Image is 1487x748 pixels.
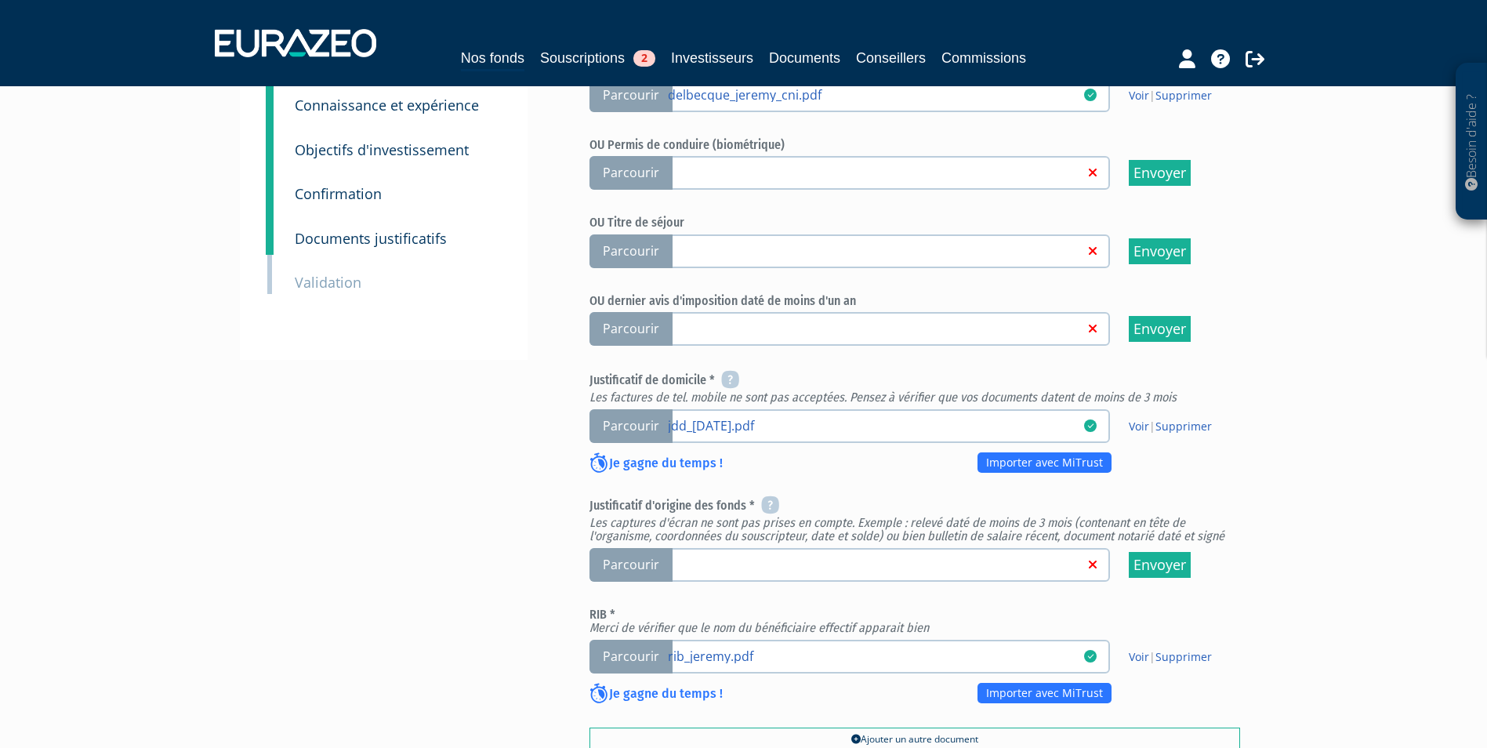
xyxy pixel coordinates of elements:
a: 7 [266,162,274,210]
i: 29/09/2025 15:26 [1084,89,1097,101]
a: Commissions [941,47,1026,69]
h6: OU Titre de séjour [589,216,1240,230]
i: 29/09/2025 15:27 [1084,650,1097,663]
span: Parcourir [589,78,673,112]
p: Besoin d'aide ? [1463,71,1481,212]
a: Supprimer [1155,649,1212,664]
span: | [1129,88,1212,103]
span: Parcourir [589,312,673,346]
a: Documents [769,47,840,69]
small: Confirmation [295,184,382,203]
a: Conseillers [856,47,926,69]
a: Supprimer [1155,419,1212,434]
p: Je gagne du temps ! [589,684,723,705]
input: Envoyer [1129,160,1191,186]
a: Importer avec MiTrust [977,683,1112,703]
em: Les factures de tel. mobile ne sont pas acceptées. Pensez à vérifier que vos documents datent de ... [589,390,1177,405]
em: Merci de vérifier que le nom du bénéficiaire effectif apparait bien [589,620,929,635]
a: Voir [1129,649,1149,664]
a: Voir [1129,88,1149,103]
span: | [1129,649,1212,665]
h6: RIB * [589,608,1240,635]
a: jdd_[DATE].pdf [668,417,1084,433]
a: 6 [266,118,274,166]
span: 2 [633,50,655,67]
a: 5 [266,73,274,122]
a: Voir [1129,419,1149,434]
a: Nos fonds [461,47,524,71]
a: Souscriptions2 [540,47,655,69]
a: 8 [266,206,274,255]
small: Objectifs d'investissement [295,140,469,159]
a: delbecque_jeremy_cni.pdf [668,86,1084,102]
input: Envoyer [1129,316,1191,342]
a: Investisseurs [671,47,753,69]
h6: Justificatif d'origine des fonds * [589,497,1240,543]
a: Supprimer [1155,88,1212,103]
p: Je gagne du temps ! [589,454,723,474]
h6: OU Permis de conduire (biométrique) [589,138,1240,152]
span: Parcourir [589,548,673,582]
small: Connaissance et expérience [295,96,479,114]
img: 1732889491-logotype_eurazeo_blanc_rvb.png [215,29,376,57]
a: rib_jeremy.pdf [668,648,1084,663]
em: Les captures d'écran ne sont pas prises en compte. Exemple : relevé daté de moins de 3 mois (cont... [589,515,1224,544]
small: Validation [295,273,361,292]
input: Envoyer [1129,552,1191,578]
span: Parcourir [589,640,673,674]
h6: OU dernier avis d'imposition daté de moins d'un an [589,294,1240,308]
input: Envoyer [1129,238,1191,264]
h6: Justificatif de domicile * [589,372,1240,405]
span: | [1129,419,1212,434]
i: 29/09/2025 15:27 [1084,419,1097,432]
span: Parcourir [589,234,673,268]
span: Parcourir [589,156,673,190]
span: Parcourir [589,409,673,443]
small: Documents justificatifs [295,229,447,248]
a: Importer avec MiTrust [977,452,1112,473]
